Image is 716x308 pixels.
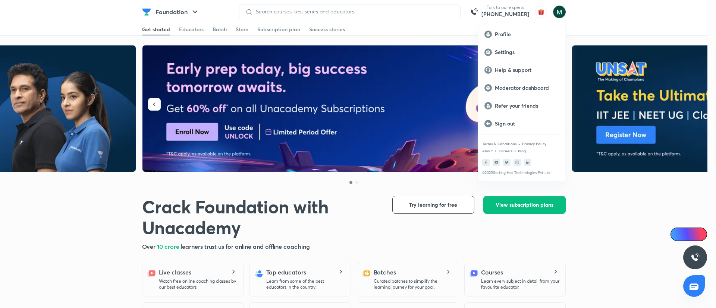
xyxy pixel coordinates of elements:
[478,61,565,79] a: Help & support
[495,120,559,127] p: Sign out
[518,149,526,153] a: Blog
[518,140,521,147] div: •
[482,149,493,153] a: About
[494,147,497,154] div: •
[495,49,559,55] p: Settings
[478,97,565,115] a: Refer your friends
[495,31,559,38] p: Profile
[495,85,559,91] p: Moderator dashboard
[499,149,512,153] a: Careers
[482,171,562,175] p: © 2025 Sorting Hat Technologies Pvt Ltd
[495,102,559,109] p: Refer your friends
[522,142,546,146] a: Privacy Policy
[478,79,565,97] a: Moderator dashboard
[478,25,565,43] a: Profile
[495,67,559,73] p: Help & support
[478,43,565,61] a: Settings
[482,142,516,146] a: Terms & Conditions
[514,147,516,154] div: •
